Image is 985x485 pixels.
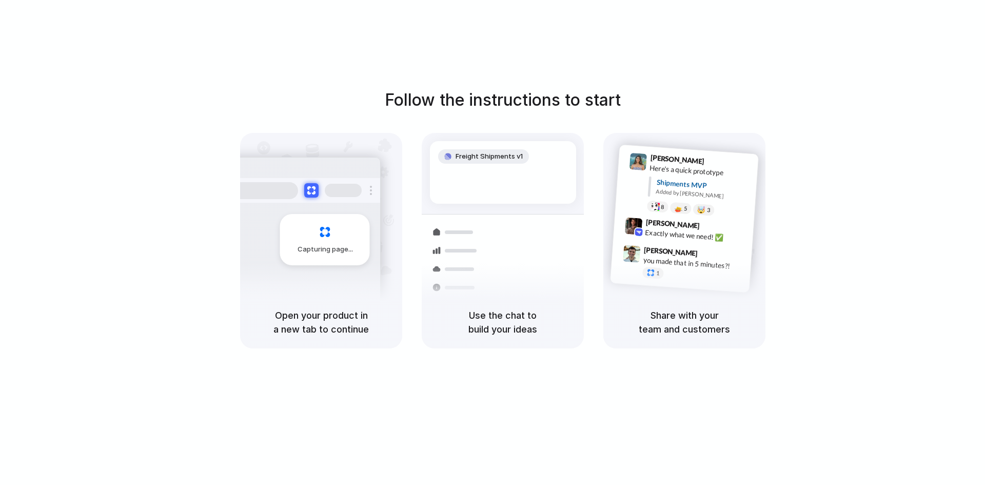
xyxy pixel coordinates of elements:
div: Exactly what we need! ✅ [645,227,747,245]
span: 1 [656,270,660,276]
div: 🤯 [697,206,706,214]
span: 3 [707,207,711,213]
span: [PERSON_NAME] [644,244,698,259]
h5: Share with your team and customers [616,308,753,336]
span: 9:47 AM [701,249,722,261]
span: 8 [661,204,664,210]
span: 9:42 AM [703,222,724,234]
span: [PERSON_NAME] [650,152,704,167]
h1: Follow the instructions to start [385,88,621,112]
span: Freight Shipments v1 [456,151,523,162]
div: Added by [PERSON_NAME] [656,187,750,202]
div: Here's a quick prototype [649,163,752,180]
span: 5 [684,206,687,211]
div: you made that in 5 minutes?! [643,255,745,272]
span: [PERSON_NAME] [645,217,700,231]
div: Shipments MVP [656,177,751,194]
h5: Open your product in a new tab to continue [252,308,390,336]
h5: Use the chat to build your ideas [434,308,572,336]
span: 9:41 AM [707,157,728,169]
span: Capturing page [298,244,354,255]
